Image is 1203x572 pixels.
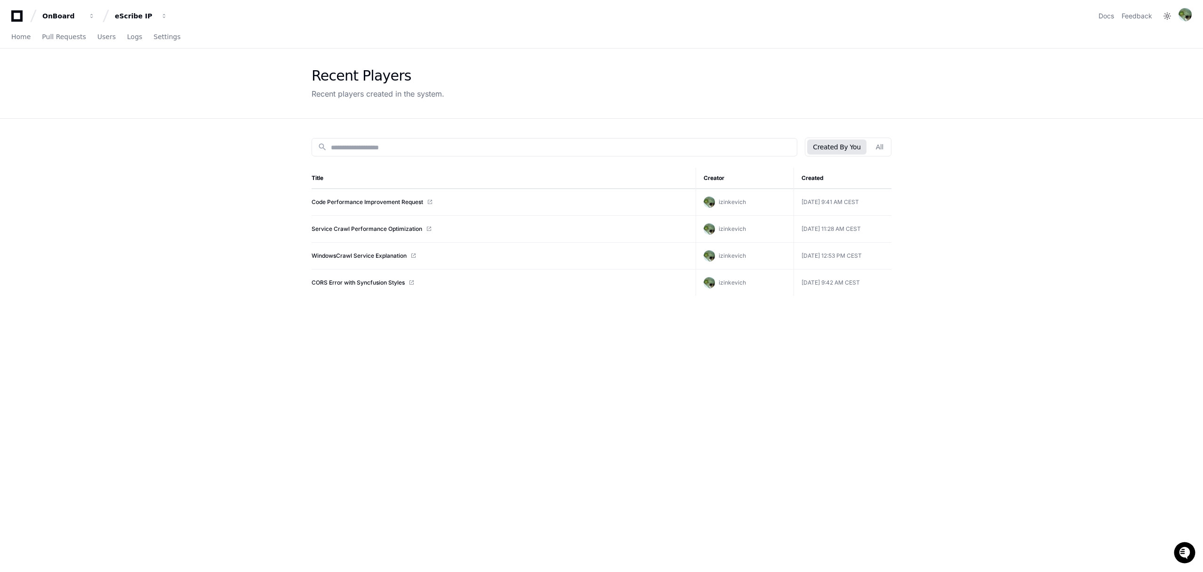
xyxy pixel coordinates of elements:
span: Users [97,34,116,40]
button: All [870,139,889,155]
button: eScribe IP [111,8,171,25]
a: Pull Requests [42,26,86,48]
a: Service Crawl Performance Optimization [312,225,422,233]
img: avatar [704,196,715,208]
a: Home [11,26,31,48]
a: Powered byPylon [66,98,114,106]
a: Logs [127,26,142,48]
iframe: Open customer support [1173,541,1198,566]
a: Code Performance Improvement Request [312,198,423,206]
span: izinkevich [719,279,746,286]
a: CORS Error with Syncfusion Styles [312,279,405,286]
img: avatar [1179,8,1192,21]
span: Logs [127,34,142,40]
span: Settings [153,34,180,40]
span: izinkevich [719,198,746,205]
span: Pylon [94,99,114,106]
span: izinkevich [719,225,746,232]
td: [DATE] 9:42 AM CEST [794,270,891,296]
div: Start new chat [32,70,154,80]
th: Created [794,168,891,189]
a: Settings [153,26,180,48]
mat-icon: search [318,142,327,152]
img: avatar [704,277,715,288]
div: OnBoard [42,11,83,21]
span: Pull Requests [42,34,86,40]
img: avatar [704,250,715,261]
a: Docs [1099,11,1114,21]
td: [DATE] 9:41 AM CEST [794,189,891,216]
img: PlayerZero [9,9,28,28]
div: eScribe IP [115,11,155,21]
td: [DATE] 12:53 PM CEST [794,243,891,270]
button: Start new chat [160,73,171,84]
div: Recent Players [312,67,444,84]
img: 1736555170064-99ba0984-63c1-480f-8ee9-699278ef63ed [9,70,26,87]
button: Created By You [807,139,866,155]
a: Users [97,26,116,48]
td: [DATE] 11:28 AM CEST [794,216,891,243]
img: avatar [704,223,715,235]
button: Feedback [1122,11,1152,21]
div: Welcome [9,38,171,53]
div: Recent players created in the system. [312,88,444,99]
span: Home [11,34,31,40]
a: WindowsCrawl Service Explanation [312,252,407,260]
button: OnBoard [39,8,99,25]
th: Creator [696,168,794,189]
div: We're offline, we'll be back soon [32,80,123,87]
th: Title [312,168,696,189]
span: izinkevich [719,252,746,259]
